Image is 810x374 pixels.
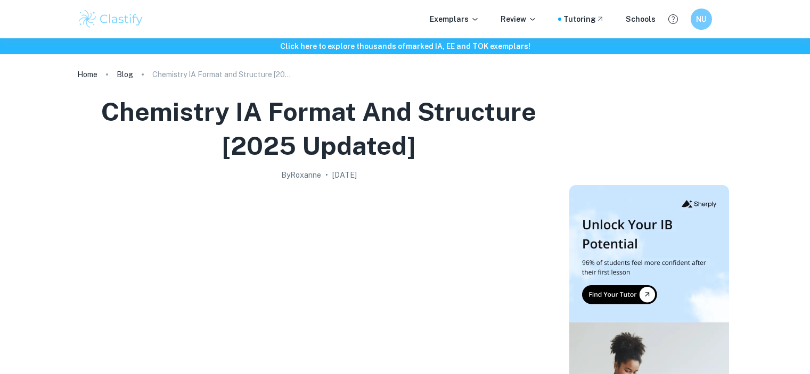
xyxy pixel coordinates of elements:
[281,169,321,181] h2: By Roxanne
[563,13,604,25] a: Tutoring
[325,169,328,181] p: •
[152,69,291,80] p: Chemistry IA Format and Structure [2025 updated]
[664,10,682,28] button: Help and Feedback
[332,169,357,181] h2: [DATE]
[81,95,557,163] h1: Chemistry IA Format and Structure [2025 updated]
[77,9,145,30] img: Clastify logo
[691,9,712,30] button: NU
[695,13,707,25] h6: NU
[430,13,479,25] p: Exemplars
[117,67,133,82] a: Blog
[2,40,808,52] h6: Click here to explore thousands of marked IA, EE and TOK exemplars !
[626,13,656,25] a: Schools
[501,13,537,25] p: Review
[77,67,97,82] a: Home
